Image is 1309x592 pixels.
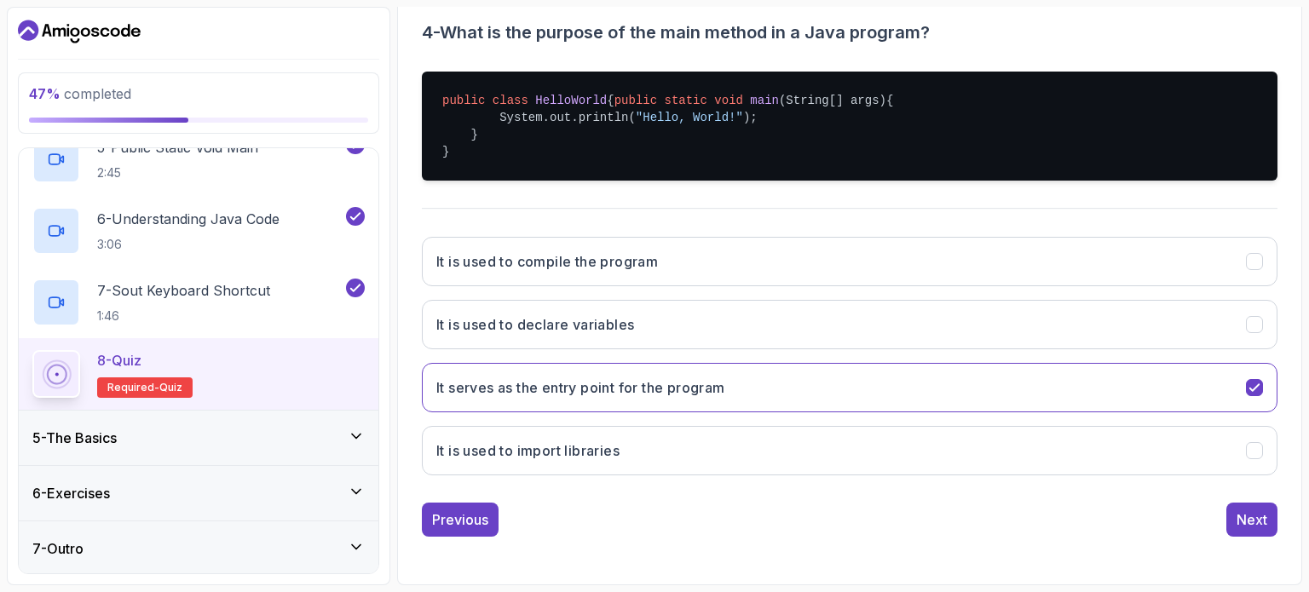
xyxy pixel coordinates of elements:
[779,94,886,107] span: (String[] args)
[32,279,365,326] button: 7-Sout Keyboard Shortcut1:46
[97,209,280,229] p: 6 - Understanding Java Code
[665,94,707,107] span: static
[29,85,131,102] span: completed
[97,164,258,181] p: 2:45
[432,509,488,530] div: Previous
[442,94,485,107] span: public
[422,426,1277,475] button: It is used to import libraries
[436,314,634,335] h3: It is used to declare variables
[18,18,141,45] a: Dashboard
[436,377,725,398] h3: It serves as the entry point for the program
[493,94,528,107] span: class
[32,135,365,183] button: 5-Public Static Void Main2:45
[107,381,159,394] span: Required-
[159,381,182,394] span: quiz
[19,521,378,576] button: 7-Outro
[422,20,1277,44] h3: 4 - What is the purpose of the main method in a Java program?
[32,428,117,448] h3: 5 - The Basics
[636,111,743,124] span: "Hello, World!"
[422,72,1277,181] pre: { { System.out.println( ); } }
[422,503,499,537] button: Previous
[97,236,280,253] p: 3:06
[32,538,84,559] h3: 7 - Outro
[614,94,657,107] span: public
[436,251,658,272] h3: It is used to compile the program
[535,94,607,107] span: HelloWorld
[422,300,1277,349] button: It is used to declare variables
[29,85,61,102] span: 47 %
[1226,503,1277,537] button: Next
[422,237,1277,286] button: It is used to compile the program
[32,483,110,503] h3: 6 - Exercises
[436,440,620,461] h3: It is used to import libraries
[19,466,378,520] button: 6-Exercises
[97,350,141,371] p: 8 - Quiz
[97,307,270,325] p: 1:46
[32,207,365,255] button: 6-Understanding Java Code3:06
[714,94,743,107] span: void
[32,350,365,398] button: 8-QuizRequired-quiz
[1237,509,1267,530] div: Next
[97,280,270,301] p: 7 - Sout Keyboard Shortcut
[750,94,779,107] span: main
[19,411,378,465] button: 5-The Basics
[422,363,1277,412] button: It serves as the entry point for the program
